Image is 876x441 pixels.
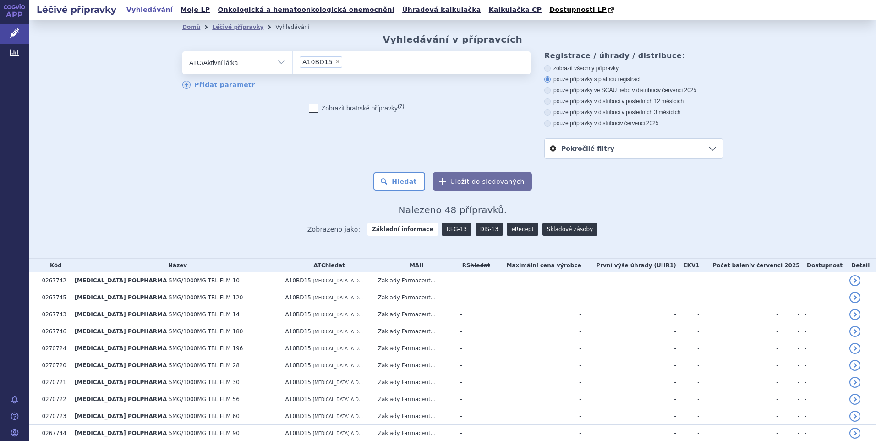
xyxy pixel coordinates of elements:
td: - [492,357,581,374]
td: - [800,272,845,289]
span: [MEDICAL_DATA] A D... [313,346,363,351]
td: - [676,272,700,289]
a: Kalkulačka CP [486,4,545,16]
td: Zaklady Farmaceut... [373,272,456,289]
td: - [492,408,581,425]
span: A10BD15 [285,345,311,352]
span: [MEDICAL_DATA] POLPHARMA [75,311,167,318]
td: 0267742 [37,272,70,289]
td: 0270723 [37,408,70,425]
td: - [676,323,700,340]
th: Název [70,259,281,272]
td: - [492,391,581,408]
span: [MEDICAL_DATA] POLPHARMA [75,328,167,335]
td: - [700,306,778,323]
td: - [581,374,676,391]
td: - [800,289,845,306]
td: 0270722 [37,391,70,408]
input: A10BD15 [345,56,350,67]
th: Detail [845,259,876,272]
td: - [581,357,676,374]
td: 0267743 [37,306,70,323]
td: - [700,408,778,425]
label: pouze přípravky s platnou registrací [544,76,723,83]
td: Zaklady Farmaceut... [373,357,456,374]
td: - [455,357,492,374]
span: [MEDICAL_DATA] A D... [313,414,363,419]
td: - [778,289,800,306]
td: - [581,340,676,357]
th: Dostupnost [800,259,845,272]
td: - [455,323,492,340]
a: detail [849,309,860,320]
td: - [700,272,778,289]
td: 0267745 [37,289,70,306]
span: [MEDICAL_DATA] POLPHARMA [75,294,167,301]
a: eRecept [507,223,538,236]
td: - [700,340,778,357]
span: A10BD15 [285,413,311,419]
a: Úhradová kalkulačka [400,4,484,16]
td: - [455,374,492,391]
span: [MEDICAL_DATA] POLPHARMA [75,362,167,369]
a: detail [849,275,860,286]
span: [MEDICAL_DATA] A D... [313,329,363,334]
li: Vyhledávání [275,20,321,34]
span: 5MG/1000MG TBL FLM 120 [169,294,243,301]
td: Zaklady Farmaceut... [373,323,456,340]
a: detail [849,377,860,388]
span: A10BD15 [285,362,311,369]
span: 5MG/1000MG TBL FLM 60 [169,413,239,419]
td: - [492,323,581,340]
td: - [455,289,492,306]
td: - [492,272,581,289]
td: - [778,323,800,340]
td: - [676,289,700,306]
td: Zaklady Farmaceut... [373,340,456,357]
span: A10BD15 [285,277,311,284]
th: Počet balení [700,259,800,272]
td: 0270721 [37,374,70,391]
td: 0267746 [37,323,70,340]
td: 0270720 [37,357,70,374]
td: - [800,357,845,374]
span: v červenci 2025 [620,120,658,127]
del: hledat [471,262,490,269]
td: Zaklady Farmaceut... [373,289,456,306]
td: - [778,340,800,357]
span: A10BD15 [285,396,311,402]
td: - [581,289,676,306]
label: Zobrazit bratrské přípravky [309,104,405,113]
span: A10BD15 [302,59,333,65]
td: - [778,408,800,425]
span: [MEDICAL_DATA] POLPHARMA [75,413,167,419]
th: Kód [37,259,70,272]
td: - [492,340,581,357]
span: 5MG/1000MG TBL FLM 14 [169,311,239,318]
a: vyhledávání neobsahuje žádnou platnou referenční skupinu [471,262,490,269]
span: 5MG/1000MG TBL FLM 180 [169,328,243,335]
td: - [700,289,778,306]
abbr: (?) [398,103,404,109]
td: - [800,374,845,391]
label: pouze přípravky ve SCAU nebo v distribuci [544,87,723,94]
td: - [492,306,581,323]
a: detail [849,360,860,371]
th: ATC [281,259,373,272]
td: - [800,408,845,425]
a: DIS-13 [476,223,503,236]
td: - [778,306,800,323]
th: MAH [373,259,456,272]
td: - [778,272,800,289]
a: Moje LP [178,4,213,16]
button: Hledat [373,172,425,191]
h2: Léčivé přípravky [29,3,124,16]
td: - [800,323,845,340]
span: [MEDICAL_DATA] POLPHARMA [75,430,167,436]
td: - [778,374,800,391]
label: pouze přípravky v distribuci v posledních 12 měsících [544,98,723,105]
span: 5MG/1000MG TBL FLM 28 [169,362,239,369]
td: - [700,374,778,391]
td: - [581,272,676,289]
td: - [581,306,676,323]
